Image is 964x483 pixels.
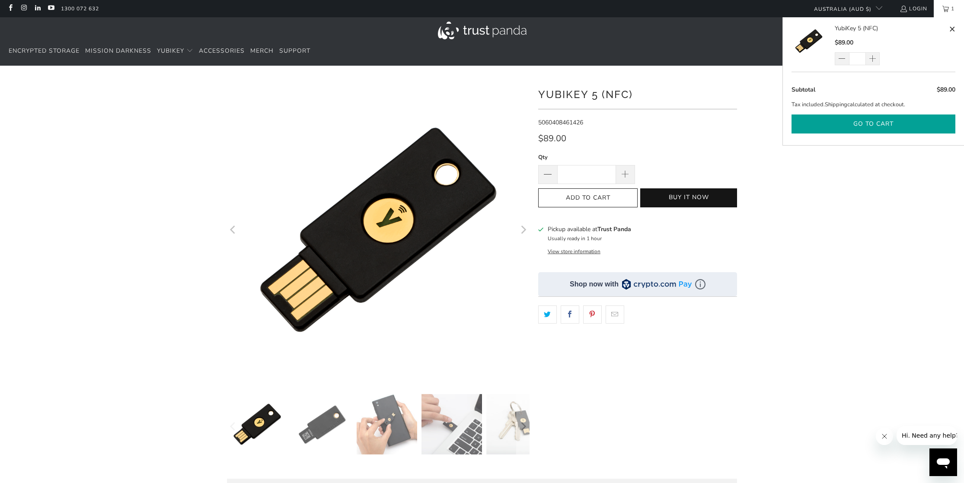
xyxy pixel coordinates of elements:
img: YubiKey 5 (NFC) - Trust Panda [486,394,547,454]
a: YubiKey 5 (NFC) [835,24,947,33]
b: Trust Panda [597,225,631,233]
div: Shop now with [570,280,619,289]
a: Support [279,41,310,61]
a: 1300 072 632 [61,4,99,13]
a: Encrypted Storage [9,41,80,61]
button: View store information [548,248,600,255]
span: $89.00 [835,38,853,47]
h3: Pickup available at [548,225,631,234]
a: YubiKey 5 (NFC) [792,24,835,65]
a: Trust Panda Australia on Facebook [6,5,14,12]
a: Email this to a friend [606,305,624,324]
a: Trust Panda Australia on Instagram [20,5,27,12]
span: Add to Cart [547,194,629,202]
img: Trust Panda Australia [438,22,527,39]
label: Qty [538,153,635,162]
button: Next [516,79,530,381]
a: Mission Darkness [85,41,151,61]
a: Trust Panda Australia on LinkedIn [34,5,41,12]
button: Add to Cart [538,188,638,208]
button: Go to cart [792,114,955,134]
button: Previous [227,79,240,381]
span: YubiKey [157,47,184,55]
a: Accessories [199,41,245,61]
a: Shipping [825,100,847,109]
img: YubiKey 5 (NFC) - Trust Panda [227,394,287,454]
a: Share this on Facebook [561,305,579,324]
span: Subtotal [792,86,815,94]
a: Login [900,4,927,13]
h1: YubiKey 5 (NFC) [538,85,737,102]
img: YubiKey 5 (NFC) - Trust Panda [292,394,352,454]
span: $89.00 [538,133,566,144]
p: Tax included. calculated at checkout. [792,100,955,109]
iframe: Button to launch messaging window [929,448,957,476]
span: 5060408461426 [538,118,583,127]
iframe: Message from company [897,426,957,445]
span: Accessories [199,47,245,55]
iframe: Close message [876,428,893,445]
a: YubiKey 5 (NFC) - Trust Panda [227,79,530,381]
span: Mission Darkness [85,47,151,55]
span: $89.00 [937,86,955,94]
a: Merch [250,41,274,61]
img: YubiKey 5 (NFC) - Trust Panda [421,394,482,454]
span: Hi. Need any help? [5,6,62,13]
span: Merch [250,47,274,55]
nav: Translation missing: en.navigation.header.main_nav [9,41,310,61]
a: Share this on Pinterest [583,305,602,324]
small: Usually ready in 1 hour [548,235,602,242]
iframe: Reviews Widget [538,339,737,367]
img: YubiKey 5 (NFC) [792,24,826,58]
summary: YubiKey [157,41,193,61]
button: Next [516,394,530,459]
a: Share this on Twitter [538,305,557,324]
img: YubiKey 5 (NFC) - Trust Panda [357,394,417,454]
button: Previous [227,394,240,459]
span: Support [279,47,310,55]
button: Buy it now [640,188,737,207]
a: Trust Panda Australia on YouTube [47,5,54,12]
span: Encrypted Storage [9,47,80,55]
